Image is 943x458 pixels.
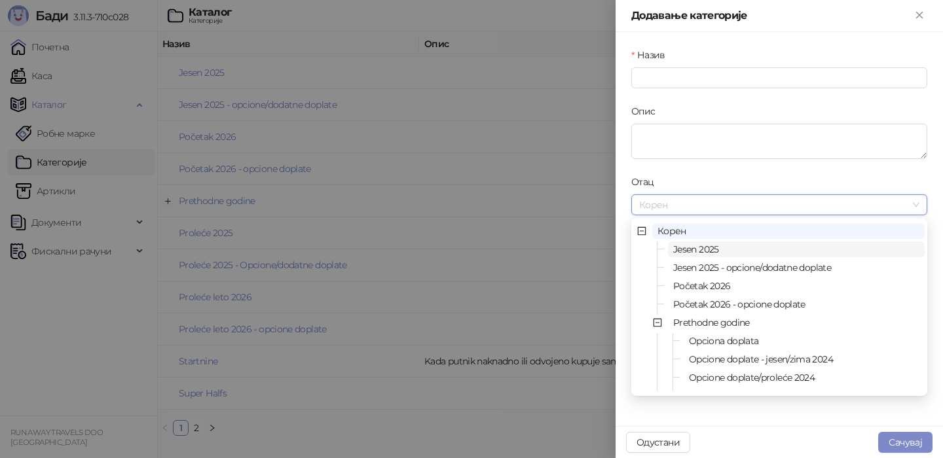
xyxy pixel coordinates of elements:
[653,318,662,327] span: minus-square
[878,432,933,453] button: Сачувај
[673,280,730,292] span: Početak 2026
[668,260,925,275] span: Jesen 2025 - opcione/dodatne doplate
[684,370,925,385] span: Opcione doplate/proleće 2024
[631,175,662,189] label: Отац
[673,262,831,273] span: Jesen 2025 - opcione/dodatne doplate
[668,315,925,330] span: Prethodne godine
[689,372,815,383] span: Opcione doplate/proleće 2024
[912,8,927,24] button: Close
[673,243,719,255] span: Jesen 2025
[689,390,801,402] span: Putovanja jesen/zima 2024
[668,278,925,294] span: Početak 2026
[673,317,750,328] span: Prethodne godine
[626,432,690,453] button: Одустани
[657,225,686,237] span: Корен
[684,351,925,367] span: Opcione doplate - jesen/zima 2024
[684,388,925,404] span: Putovanja jesen/zima 2024
[652,223,925,239] span: Корен
[631,48,673,62] label: Назив
[668,296,925,312] span: Početak 2026 - opcione doplate
[684,333,925,349] span: Opciona doplata
[631,104,663,118] label: Опис
[689,353,833,365] span: Opcione doplate - jesen/zima 2024
[637,226,646,236] span: minus-square
[639,195,919,215] span: Корен
[673,298,805,310] span: Početak 2026 - opcione doplate
[631,8,912,24] div: Додавање категорије
[631,67,927,88] input: Назив
[668,241,925,257] span: Jesen 2025
[689,335,758,347] span: Opciona doplata
[631,124,927,159] textarea: Опис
